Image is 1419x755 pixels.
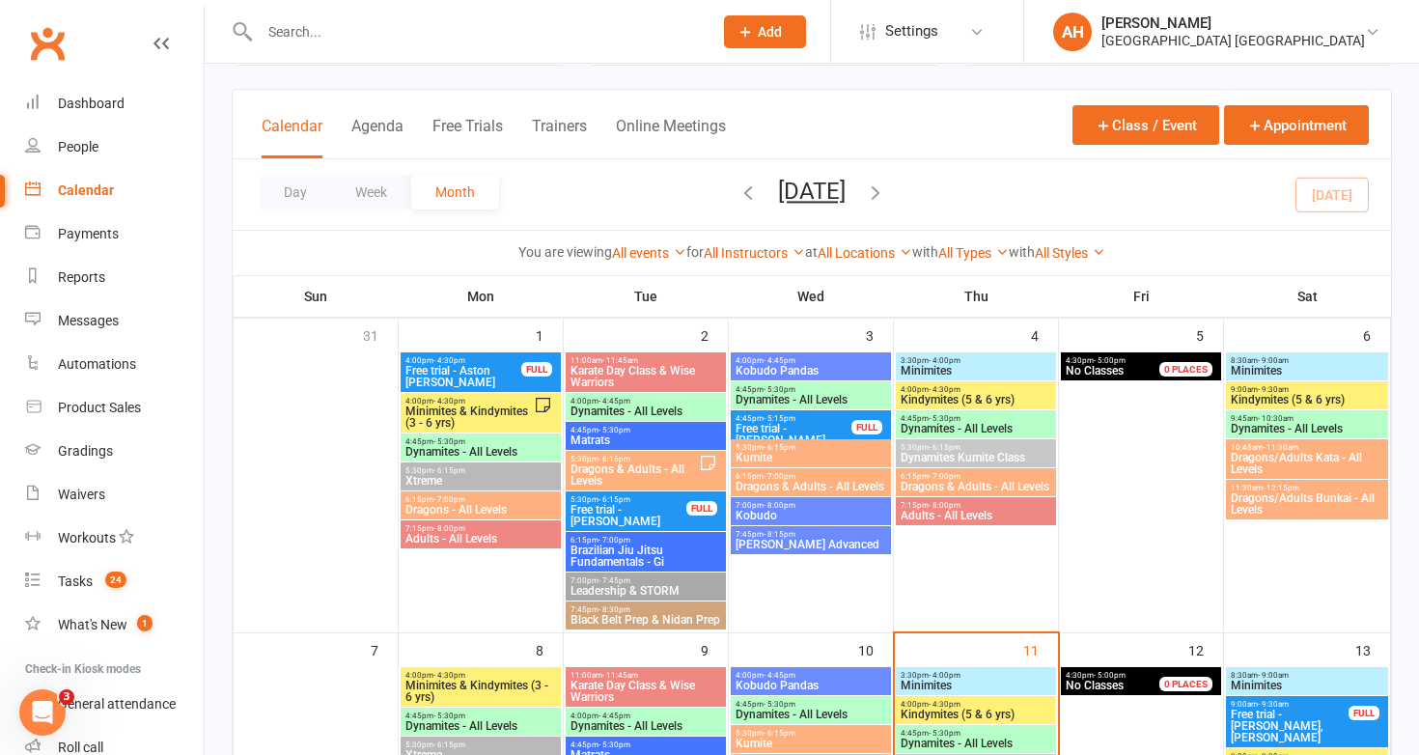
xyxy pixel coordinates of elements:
span: - 6:15pm [764,729,795,738]
a: People [25,126,204,169]
button: [DATE] [778,178,846,205]
span: - 7:00pm [433,495,465,504]
div: AH [1053,13,1092,51]
span: 4:30pm [1065,356,1182,365]
a: What's New1 [25,603,204,647]
a: Dashboard [25,82,204,126]
span: 5:30pm [570,495,687,504]
span: - 6:15pm [433,466,465,475]
span: - 8:30pm [598,605,630,614]
a: Clubworx [23,19,71,68]
span: 9:00am [1230,700,1349,709]
span: 11:30am [1230,484,1384,492]
span: - 4:30pm [929,700,960,709]
div: People [58,139,98,154]
div: FULL [851,420,882,434]
span: Dynamites - All Levels [735,709,887,720]
span: 4:00pm [570,712,722,720]
span: Dynamites - All Levels [1230,423,1384,434]
span: Kumite [735,738,887,749]
span: Dynamites - All Levels [404,446,557,458]
div: General attendance [58,696,176,712]
span: 8:30am [1230,671,1384,680]
span: 4:00pm [404,397,534,405]
span: No Classes [1066,679,1124,692]
span: Dragons/Adults Kata - All Levels [1230,452,1384,475]
span: 4:45pm [900,414,1052,423]
span: No Classes [1066,364,1124,377]
div: Tasks [58,573,93,589]
span: Kobudo [735,510,887,521]
span: 4:00pm [404,356,522,365]
span: 5:30pm [570,455,699,463]
span: - 5:30pm [433,712,465,720]
span: - 7:00pm [764,472,795,481]
span: 7:45pm [570,605,722,614]
span: - 6:15pm [929,443,960,452]
div: Calendar [58,182,114,198]
div: 12 [1188,633,1223,665]
span: 7:00pm [735,501,887,510]
div: Roll call [58,740,103,755]
span: Kindymites (5 & 6 yrs) [1230,394,1384,405]
span: 4:00pm [735,356,887,365]
span: Free trial - [PERSON_NAME] [570,504,687,527]
span: Dynamites - All Levels [900,738,1052,749]
span: Minimites & Kindymites (3 - 6 yrs) [404,405,534,429]
span: Free trial - [PERSON_NAME] [735,423,852,446]
a: Messages [25,299,204,343]
span: Dragons/Adults Bunkai - All Levels [1230,492,1384,516]
span: - 5:30pm [929,414,960,423]
a: All Instructors [704,245,805,261]
button: Day [260,175,331,210]
span: - 11:45am [602,356,638,365]
div: 3 [866,319,893,350]
span: Dynamites Kumite Class [900,452,1052,463]
div: Automations [58,356,136,372]
span: - 4:45pm [764,356,795,365]
span: - 11:30am [1263,443,1298,452]
div: Workouts [58,530,116,545]
span: 5:30pm [900,443,1052,452]
span: - 8:00pm [929,501,960,510]
span: - 5:30pm [929,729,960,738]
span: Free trial - Aston [PERSON_NAME] [404,365,522,388]
span: [PERSON_NAME] Advanced [735,539,887,550]
div: Dashboard [58,96,125,111]
div: Reports [58,269,105,285]
span: Leadership & STORM [570,585,722,597]
strong: with [912,244,938,260]
span: 5:30pm [735,443,887,452]
span: - 4:45pm [598,397,630,405]
a: Tasks 24 [25,560,204,603]
span: - 12:15pm [1263,484,1299,492]
span: 4:45pm [735,385,887,394]
span: - 10:30am [1258,414,1294,423]
div: Payments [58,226,119,241]
span: 10:45am [1230,443,1384,452]
span: - 7:00pm [929,472,960,481]
span: 5:30pm [404,466,557,475]
span: - 11:45am [602,671,638,680]
div: 9 [701,633,728,665]
strong: You are viewing [518,244,612,260]
span: Dragons & Adults - All Levels [735,481,887,492]
span: 4:00pm [900,385,1052,394]
span: 6:15pm [570,536,722,545]
div: FULL [521,362,552,377]
a: Calendar [25,169,204,212]
th: Wed [729,276,894,317]
span: Dynamites - All Levels [570,720,722,732]
span: - 4:45pm [598,712,630,720]
div: 7 [371,633,398,665]
div: 4 [1031,319,1058,350]
span: 4:45pm [900,729,1052,738]
strong: with [1009,244,1035,260]
span: - 4:30pm [433,356,465,365]
span: Adults - All Levels [404,533,557,545]
th: Tue [564,276,729,317]
div: 5 [1196,319,1223,350]
span: 1 [137,615,153,631]
div: What's New [58,617,127,632]
div: 11 [1023,633,1058,665]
